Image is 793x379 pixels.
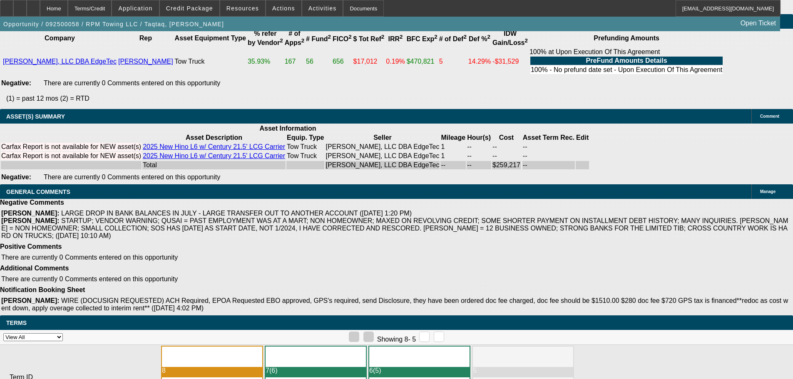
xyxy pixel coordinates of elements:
td: -- [522,143,575,151]
span: STARTUP; VENDOR WARNING; QUSAI = PAST EMPLOYMENT WAS AT A MART; NON HOMEOWNER; MAXED ON REVOLVING... [1,217,788,239]
p: 5 [473,367,569,374]
b: [PERSON_NAME]: [1,210,60,217]
span: Resources [226,5,259,12]
b: # Fund [306,35,331,42]
button: Application [112,0,159,16]
td: 14.29% [468,48,491,75]
b: Seller [373,134,392,141]
b: Prefunding Amounts [594,35,659,42]
td: 56 [306,48,331,75]
td: $17,012 [353,48,385,75]
b: # of Def [439,35,467,42]
span: GENERAL COMMENTS [6,188,70,195]
b: IRR [388,35,403,42]
button: Actions [266,0,301,16]
td: Tow Truck [286,152,324,160]
td: -- [522,152,575,160]
td: Tow Truck [174,48,246,75]
td: 656 [332,48,352,75]
div: Carfax Report is not available for NEW asset(s) [1,152,141,160]
span: There are currently 0 Comments entered on this opportunity [1,275,178,282]
td: 100% - No prefund date set - Upon Execution Of This Agreement [530,66,723,74]
td: 1 [440,143,466,151]
a: [PERSON_NAME], LLC DBA EdgeTec [3,58,117,65]
b: [PERSON_NAME]: [1,217,60,224]
span: Credit Package [166,5,213,12]
sup: 2 [280,37,283,44]
b: Asset Equipment Type [175,35,246,42]
p: (1) = past 12 mos (2) = RTD [6,95,793,102]
b: Negative: [1,173,31,181]
td: 0.19% [385,48,405,75]
td: [PERSON_NAME], LLC DBA EdgeTec [325,152,440,160]
b: Company [45,35,75,42]
button: Credit Package [160,0,219,16]
b: Asset Description [186,134,242,141]
sup: 2 [301,37,304,44]
td: -- [467,152,491,160]
th: Equip. Type [286,134,324,142]
b: Asset Term Rec. [523,134,574,141]
p: 7(6) [266,367,362,374]
span: Comment [760,114,779,119]
div: 100% at Upon Execution Of This Agreement [529,48,723,75]
th: Asset Term Recommendation [522,134,575,142]
td: $470,821 [406,48,438,75]
b: FICO [333,35,352,42]
b: $ Tot Ref [353,35,385,42]
b: Hour(s) [467,134,491,141]
sup: 2 [434,34,437,40]
span: There are currently 0 Comments entered on this opportunity [44,173,220,181]
button: Resources [220,0,265,16]
td: $259,217 [492,161,521,169]
span: Opportunity / 092500058 / RPM Towing LLC / Taqtaq, [PERSON_NAME] [3,21,224,27]
sup: 2 [348,34,351,40]
sup: 2 [381,34,384,40]
div: Carfax Report is not available for NEW asset(s) [1,143,141,151]
span: There are currently 0 Comments entered on this opportunity [44,79,220,87]
sup: 2 [328,34,331,40]
b: Cost [499,134,514,141]
span: ASSET(S) SUMMARY [6,113,65,120]
td: 167 [284,48,305,75]
a: Open Ticket [737,16,779,30]
sup: 2 [463,34,466,40]
td: Tow Truck [286,143,324,151]
p: 8 [162,367,258,374]
span: Showing 8- 5 [377,336,416,343]
a: 2025 New Hino L6 w/ Century 21.5' LCG Carrier [143,143,285,150]
td: -- [440,161,466,169]
td: -- [467,143,491,151]
b: Asset Information [259,125,316,132]
sup: 2 [400,34,403,40]
td: -- [522,161,575,169]
sup: 2 [487,34,490,40]
b: Mileage [441,134,465,141]
td: 35.93% [247,48,283,75]
span: Activities [308,5,337,12]
sup: 2 [525,37,527,44]
p: 6(5) [369,367,465,374]
th: Edit [576,134,589,142]
b: Rep [139,35,152,42]
b: BFC Exp [407,35,438,42]
span: LARGE DROP IN BANK BALANCES IN JULY - LARGE TRANSFER OUT TO ANOTHER ACCOUNT ([DATE] 1:20 PM) [61,210,412,217]
a: [PERSON_NAME] [118,58,173,65]
td: [PERSON_NAME], LLC DBA EdgeTec [325,161,440,169]
b: Def % [469,35,490,42]
span: There are currently 0 Comments entered on this opportunity [1,254,178,261]
td: 1 [440,152,466,160]
button: Activities [302,0,343,16]
td: -$31,529 [492,48,528,75]
div: Total [143,161,285,169]
span: WIRE (DOCUSIGN REQUESTED) ACH Required, EPOA Requested EBO approved, GPS's required, send Disclos... [1,297,788,312]
b: Negative: [1,79,31,87]
b: [PERSON_NAME]: [1,297,60,304]
span: Manage [760,189,776,194]
span: Application [118,5,152,12]
a: 2025 New Hino L6 w/ Century 21.5' LCG Carrier [143,152,285,159]
span: Actions [272,5,295,12]
span: Terms [6,320,27,326]
td: -- [492,152,521,160]
td: -- [492,143,521,151]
